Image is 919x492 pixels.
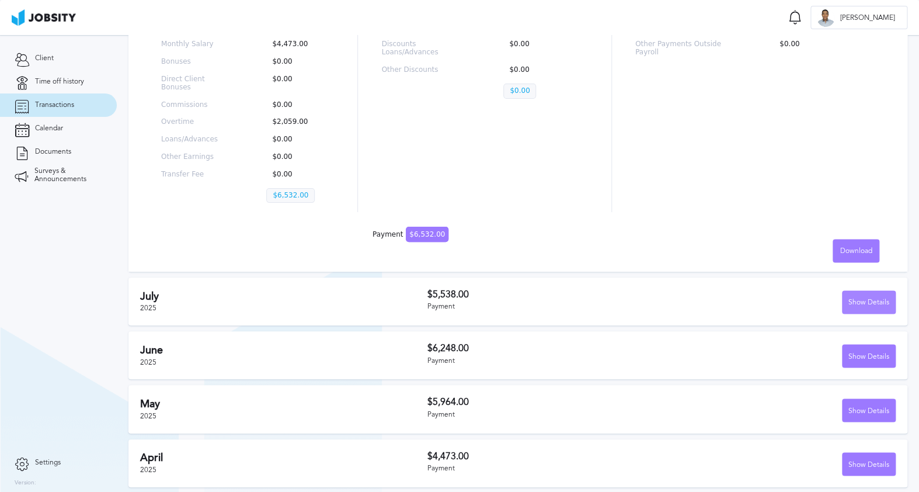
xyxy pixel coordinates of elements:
p: $0.00 [266,136,334,144]
button: Show Details [842,344,896,368]
p: Loans/Advances [161,136,229,144]
span: Documents [35,148,71,156]
p: $0.00 [266,58,334,66]
h2: July [140,290,427,303]
h3: $5,538.00 [427,289,661,300]
p: Commissions [161,101,229,109]
h2: April [140,452,427,464]
span: 2025 [140,304,156,312]
div: Payment [373,231,448,239]
p: $6,532.00 [266,188,315,203]
p: $0.00 [774,40,875,57]
p: Monthly Salary [161,40,229,48]
p: $0.00 [503,84,536,99]
div: Show Details [843,453,895,476]
div: Payment [427,411,661,419]
button: C[PERSON_NAME] [810,6,907,29]
p: Direct Client Bonuses [161,75,229,92]
h3: $4,473.00 [427,451,661,462]
p: Overtime [161,118,229,126]
span: 2025 [140,358,156,366]
span: 2025 [140,466,156,474]
p: Bonuses [161,58,229,66]
span: Download [840,247,872,255]
span: Surveys & Announcements [34,167,102,183]
span: Client [35,54,54,63]
p: Other Earnings [161,153,229,161]
span: Time off history [35,78,84,86]
p: $0.00 [266,101,334,109]
button: Show Details [842,452,896,476]
p: $4,473.00 [266,40,334,48]
p: $0.00 [266,75,334,92]
div: Show Details [843,399,895,422]
p: Other Payments Outside Payroll [635,40,736,57]
h2: May [140,398,427,410]
h3: $5,964.00 [427,397,661,407]
div: C [817,9,834,27]
span: [PERSON_NAME] [834,14,901,22]
p: $0.00 [503,66,588,74]
img: ab4bad089aa723f57921c736e9817d99.png [12,9,76,26]
div: Payment [427,357,661,365]
div: Payment [427,465,661,473]
p: $0.00 [266,153,334,161]
button: Show Details [842,290,896,314]
p: Discounts Loans/Advances [381,40,466,57]
p: Transfer Fee [161,171,229,179]
button: Download [833,239,879,262]
p: $0.00 [266,171,334,179]
label: Version: [15,480,36,487]
span: Settings [35,459,61,467]
h2: June [140,344,427,356]
h3: $6,248.00 [427,343,661,354]
span: 2025 [140,412,156,420]
p: $0.00 [503,40,588,57]
div: Payment [427,303,661,311]
div: Show Details [843,345,895,368]
span: $6,532.00 [406,227,448,242]
span: Transactions [35,101,74,109]
span: Calendar [35,124,63,133]
p: Other Discounts [381,66,466,74]
button: Show Details [842,399,896,422]
div: Show Details [843,291,895,314]
p: $2,059.00 [266,118,334,126]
